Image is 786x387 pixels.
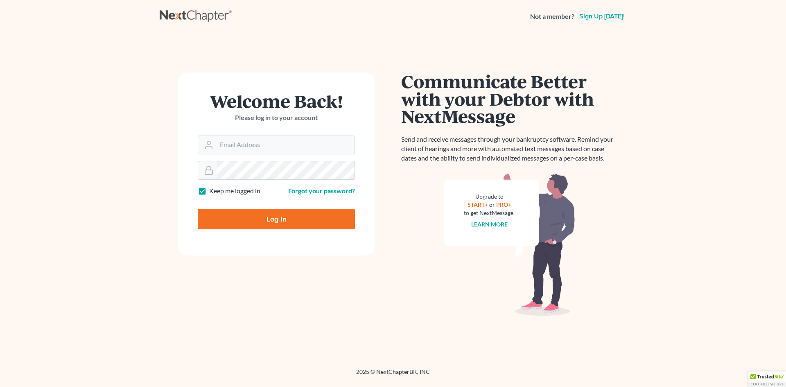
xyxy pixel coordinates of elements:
[198,92,355,110] h1: Welcome Back!
[160,368,626,382] div: 2025 © NextChapterBK, INC
[471,221,508,228] a: Learn more
[217,136,355,154] input: Email Address
[198,209,355,229] input: Log In
[578,13,626,20] a: Sign up [DATE]!
[288,187,355,195] a: Forgot your password?
[464,209,515,217] div: to get NextMessage.
[401,72,618,125] h1: Communicate Better with your Debtor with NextMessage
[444,173,575,316] img: nextmessage_bg-59042aed3d76b12b5cd301f8e5b87938c9018125f34e5fa2b7a6b67550977c72.svg
[464,192,515,201] div: Upgrade to
[748,371,786,387] div: TrustedSite Certified
[489,201,495,208] span: or
[209,186,260,196] label: Keep me logged in
[468,201,488,208] a: START+
[198,113,355,122] p: Please log in to your account
[530,12,574,21] strong: Not a member?
[496,201,511,208] a: PRO+
[401,135,618,163] p: Send and receive messages through your bankruptcy software. Remind your client of hearings and mo...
